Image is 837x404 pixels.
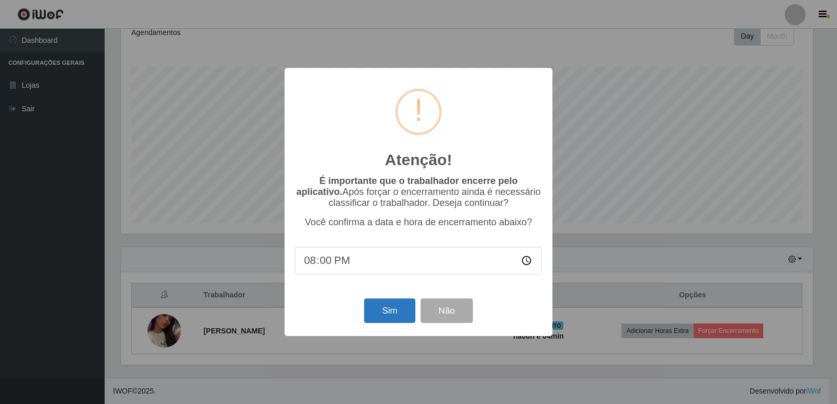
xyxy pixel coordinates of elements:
[295,217,542,228] p: Você confirma a data e hora de encerramento abaixo?
[364,298,415,323] button: Sim
[296,176,517,197] b: É importante que o trabalhador encerre pelo aplicativo.
[295,176,542,209] p: Após forçar o encerramento ainda é necessário classificar o trabalhador. Deseja continuar?
[421,298,472,323] button: Não
[385,151,452,169] h2: Atenção!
